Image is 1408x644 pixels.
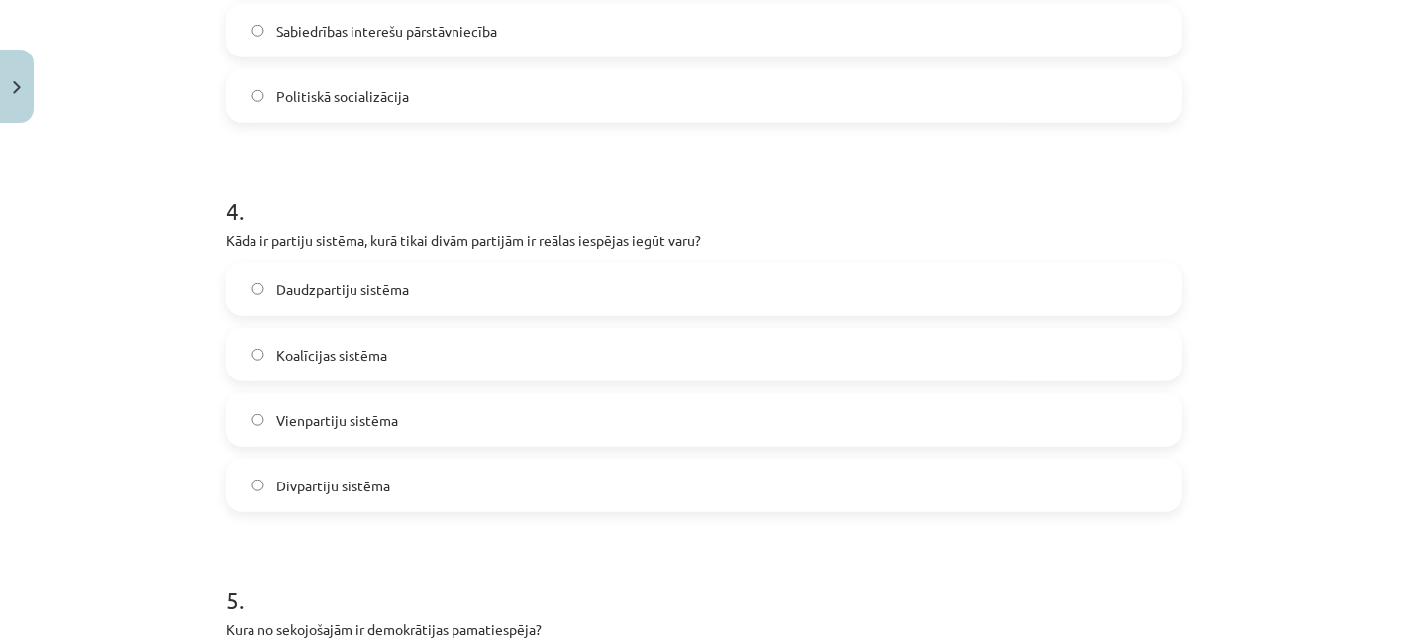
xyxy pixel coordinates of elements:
p: Kāda ir partiju sistēma, kurā tikai divām partijām ir reālas iespējas iegūt varu? [226,230,1182,251]
input: Daudzpartiju sistēma [251,283,264,296]
input: Divpartiju sistēma [251,480,264,492]
span: Politiskā socializācija [276,86,409,107]
input: Vienpartiju sistēma [251,414,264,427]
p: Kura no sekojošajām ir demokrātijas pamatiespēja? [226,619,1182,640]
input: Sabiedrības interešu pārstāvniecība [251,25,264,38]
span: Sabiedrības interešu pārstāvniecība [276,21,497,42]
span: Vienpartiju sistēma [276,410,398,431]
img: icon-close-lesson-0947bae3869378f0d4975bcd49f059093ad1ed9edebbc8119c70593378902aed.svg [13,81,21,94]
span: Daudzpartiju sistēma [276,279,409,300]
h1: 5 . [226,552,1182,613]
span: Koalīcijas sistēma [276,345,387,366]
input: Politiskā socializācija [251,90,264,103]
span: Divpartiju sistēma [276,476,390,496]
h1: 4 . [226,162,1182,224]
input: Koalīcijas sistēma [251,349,264,362]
